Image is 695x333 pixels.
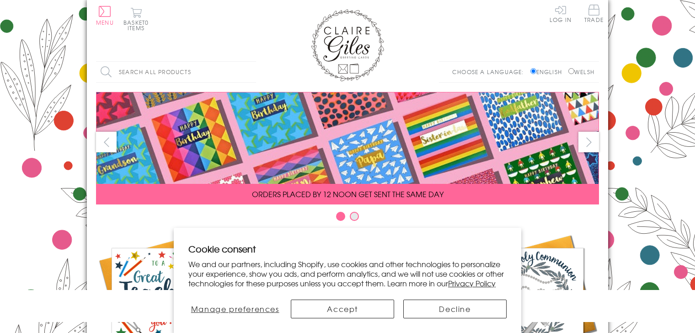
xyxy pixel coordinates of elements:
[96,6,114,25] button: Menu
[568,68,594,76] label: Welsh
[96,18,114,27] span: Menu
[247,62,256,82] input: Search
[311,9,384,81] img: Claire Giles Greetings Cards
[96,211,599,226] div: Carousel Pagination
[188,242,507,255] h2: Cookie consent
[252,188,444,199] span: ORDERS PLACED BY 12 NOON GET SENT THE SAME DAY
[291,300,394,318] button: Accept
[191,303,279,314] span: Manage preferences
[403,300,507,318] button: Decline
[123,7,149,31] button: Basket0 items
[530,68,567,76] label: English
[188,259,507,288] p: We and our partners, including Shopify, use cookies and other technologies to personalize your ex...
[336,212,345,221] button: Carousel Page 1 (Current Slide)
[584,5,604,22] span: Trade
[568,68,574,74] input: Welsh
[96,62,256,82] input: Search all products
[128,18,149,32] span: 0 items
[550,5,572,22] a: Log In
[530,68,536,74] input: English
[188,300,282,318] button: Manage preferences
[350,212,359,221] button: Carousel Page 2
[448,278,496,289] a: Privacy Policy
[96,132,117,152] button: prev
[584,5,604,24] a: Trade
[578,132,599,152] button: next
[452,68,529,76] p: Choose a language:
